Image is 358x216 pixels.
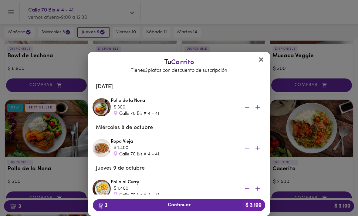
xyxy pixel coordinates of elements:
div: $ 1.400 [114,185,235,192]
img: Ropa Vieja [93,139,111,157]
div: Calle 70 Bis # 4 - 41 [114,111,235,117]
span: Carrito [171,59,194,66]
div: Ropa Vieja [111,138,265,158]
div: Calle 70 Bis # 4 - 41 [114,151,235,158]
button: 3Continuar$ 3.100 [93,199,265,211]
div: $ 300 [114,104,235,111]
b: $ 3.100 [242,199,265,211]
li: Jueves 9 de octubre [91,161,267,176]
b: 3 [95,201,111,209]
div: $ 1.400 [114,145,235,151]
p: Tienes 3 platos con descuento de suscripción [94,67,264,74]
img: cart.png [98,203,103,209]
div: Calle 70 Bis # 4 - 41 [114,192,235,198]
li: Miércoles 8 de octubre [91,121,267,135]
li: [DATE] [91,80,267,94]
div: Pollo de la Nona [111,98,265,117]
div: Pollo al Curry [111,179,265,198]
span: Continuar [98,202,260,208]
img: Pollo al Curry [93,180,111,198]
img: Pollo de la Nona [93,98,111,116]
div: Tu [94,58,264,74]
